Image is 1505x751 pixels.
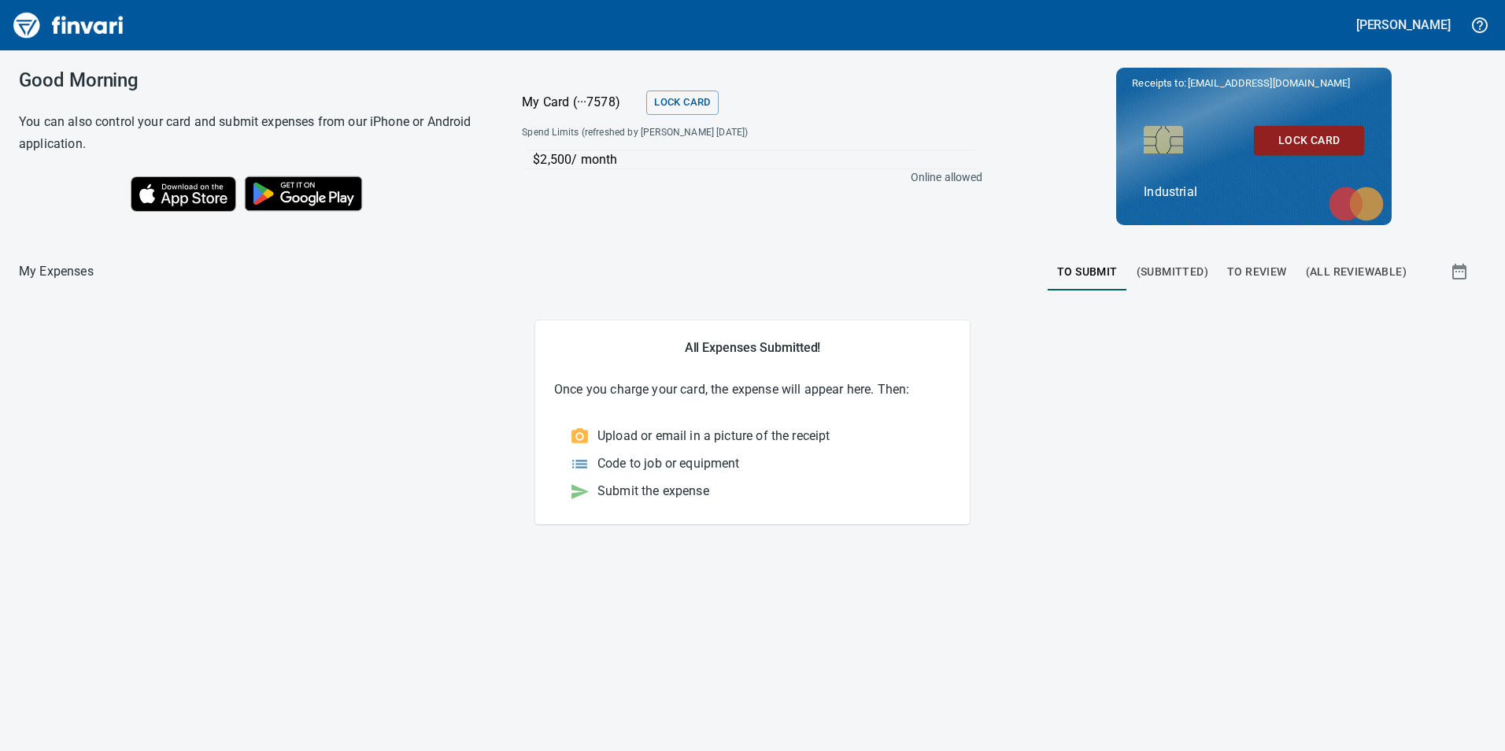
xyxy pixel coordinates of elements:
[533,150,974,169] p: $2,500 / month
[1254,126,1364,155] button: Lock Card
[236,168,372,220] img: Get it on Google Play
[1132,76,1376,91] p: Receipts to:
[1352,13,1455,37] button: [PERSON_NAME]
[1227,262,1287,282] span: To Review
[597,482,709,501] p: Submit the expense
[1306,262,1407,282] span: (All Reviewable)
[522,93,640,112] p: My Card (···7578)
[9,6,128,44] img: Finvari
[131,176,236,212] img: Download on the App Store
[1144,183,1364,202] p: Industrial
[19,111,483,155] h6: You can also control your card and submit expenses from our iPhone or Android application.
[654,94,710,112] span: Lock Card
[1356,17,1451,33] h5: [PERSON_NAME]
[554,339,951,356] h5: All Expenses Submitted!
[1436,253,1486,290] button: Show transactions within a particular date range
[1137,262,1208,282] span: (Submitted)
[554,380,951,399] p: Once you charge your card, the expense will appear here. Then:
[1266,131,1352,150] span: Lock Card
[1186,76,1352,91] span: [EMAIL_ADDRESS][DOMAIN_NAME]
[19,262,94,281] nav: breadcrumb
[1057,262,1118,282] span: To Submit
[646,91,718,115] button: Lock Card
[597,427,830,446] p: Upload or email in a picture of the receipt
[19,69,483,91] h3: Good Morning
[522,125,863,141] span: Spend Limits (refreshed by [PERSON_NAME] [DATE])
[597,454,740,473] p: Code to job or equipment
[1321,179,1392,229] img: mastercard.svg
[19,262,94,281] p: My Expenses
[509,169,982,185] p: Online allowed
